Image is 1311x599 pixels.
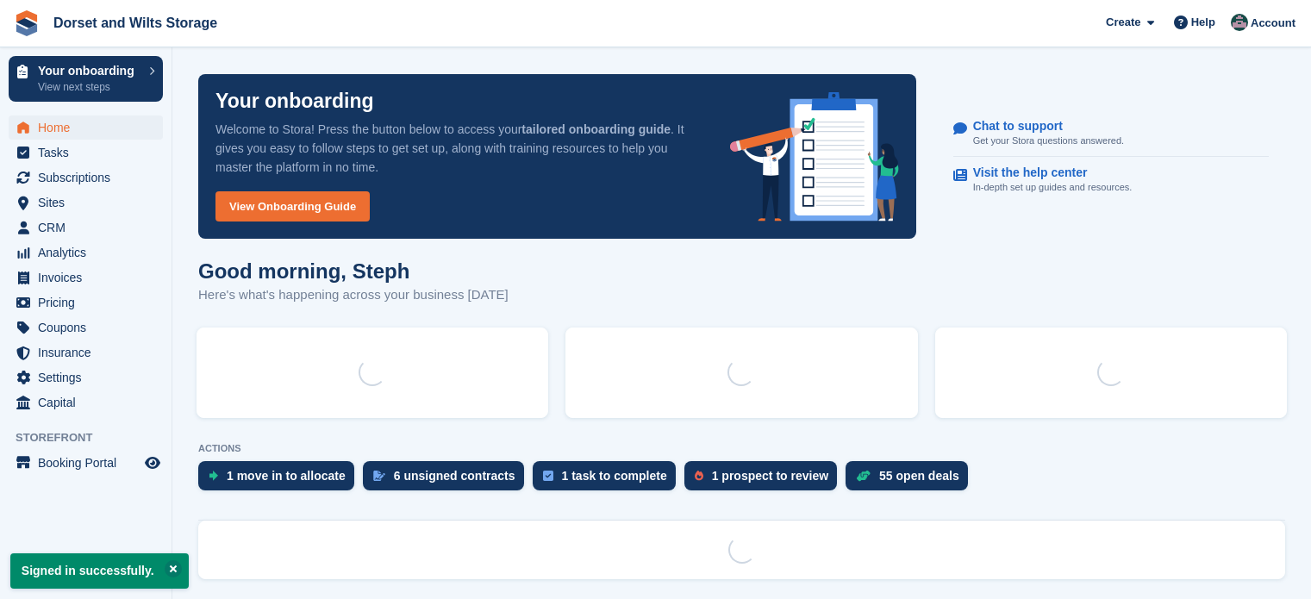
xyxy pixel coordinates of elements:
span: Pricing [38,290,141,315]
img: prospect-51fa495bee0391a8d652442698ab0144808aea92771e9ea1ae160a38d050c398.svg [695,471,703,481]
a: Your onboarding View next steps [9,56,163,102]
span: Subscriptions [38,165,141,190]
a: 55 open deals [846,461,977,499]
a: Dorset and Wilts Storage [47,9,224,37]
a: menu [9,165,163,190]
span: Booking Portal [38,451,141,475]
p: Your onboarding [215,91,374,111]
a: 1 move in to allocate [198,461,363,499]
img: onboarding-info-6c161a55d2c0e0a8cae90662b2fe09162a5109e8cc188191df67fb4f79e88e88.svg [730,92,899,222]
p: ACTIONS [198,443,1285,454]
a: menu [9,451,163,475]
p: Here's what's happening across your business [DATE] [198,285,509,305]
a: menu [9,140,163,165]
p: Visit the help center [973,165,1119,180]
a: menu [9,215,163,240]
a: 1 prospect to review [684,461,846,499]
span: Insurance [38,340,141,365]
a: 6 unsigned contracts [363,461,533,499]
p: Welcome to Stora! Press the button below to access your . It gives you easy to follow steps to ge... [215,120,702,177]
span: Account [1251,15,1295,32]
strong: tailored onboarding guide [521,122,671,136]
div: 1 prospect to review [712,469,828,483]
span: Analytics [38,240,141,265]
span: Coupons [38,315,141,340]
a: menu [9,265,163,290]
h1: Good morning, Steph [198,259,509,283]
a: Preview store [142,452,163,473]
p: Chat to support [973,119,1110,134]
span: Sites [38,190,141,215]
div: 1 task to complete [562,469,667,483]
p: In-depth set up guides and resources. [973,180,1133,195]
div: 1 move in to allocate [227,469,346,483]
img: Steph Chick [1231,14,1248,31]
a: menu [9,115,163,140]
img: move_ins_to_allocate_icon-fdf77a2bb77ea45bf5b3d319d69a93e2d87916cf1d5bf7949dd705db3b84f3ca.svg [209,471,218,481]
div: 55 open deals [879,469,959,483]
a: Chat to support Get your Stora questions answered. [953,110,1269,158]
a: Visit the help center In-depth set up guides and resources. [953,157,1269,203]
a: View Onboarding Guide [215,191,370,222]
p: View next steps [38,79,140,95]
span: Storefront [16,429,172,446]
a: menu [9,390,163,415]
span: Capital [38,390,141,415]
img: contract_signature_icon-13c848040528278c33f63329250d36e43548de30e8caae1d1a13099fd9432cc5.svg [373,471,385,481]
a: menu [9,365,163,390]
img: task-75834270c22a3079a89374b754ae025e5fb1db73e45f91037f5363f120a921f8.svg [543,471,553,481]
img: stora-icon-8386f47178a22dfd0bd8f6a31ec36ba5ce8667c1dd55bd0f319d3a0aa187defe.svg [14,10,40,36]
span: Create [1106,14,1140,31]
span: Home [38,115,141,140]
p: Get your Stora questions answered. [973,134,1124,148]
a: menu [9,240,163,265]
a: 1 task to complete [533,461,684,499]
span: Tasks [38,140,141,165]
a: menu [9,290,163,315]
p: Your onboarding [38,65,140,77]
span: CRM [38,215,141,240]
a: menu [9,340,163,365]
div: 6 unsigned contracts [394,469,515,483]
span: Settings [38,365,141,390]
img: deal-1b604bf984904fb50ccaf53a9ad4b4a5d6e5aea283cecdc64d6e3604feb123c2.svg [856,470,871,482]
p: Signed in successfully. [10,553,189,589]
a: menu [9,190,163,215]
span: Help [1191,14,1215,31]
a: menu [9,315,163,340]
span: Invoices [38,265,141,290]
